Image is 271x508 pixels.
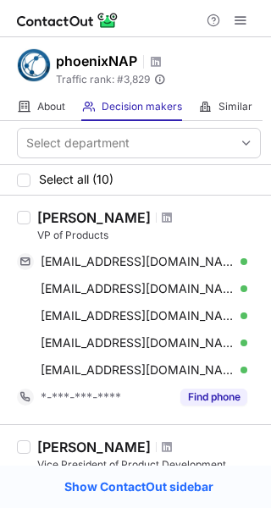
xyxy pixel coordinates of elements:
img: ContactOut v5.3.10 [17,10,119,30]
span: Select all (10) [39,173,113,186]
span: About [37,100,65,113]
span: [EMAIL_ADDRESS][DOMAIN_NAME] [41,308,235,323]
div: Select department [26,135,130,152]
h1: phoenixNAP [56,51,137,71]
img: 640e53606a45fd0c51f416ef161af4b8 [17,48,51,82]
span: [EMAIL_ADDRESS][DOMAIN_NAME] [41,281,235,296]
button: Reveal Button [180,389,247,406]
div: Vice President of Product Development [37,457,261,472]
div: [PERSON_NAME] [37,209,151,226]
a: Show ContactOut sidebar [47,474,230,500]
span: [EMAIL_ADDRESS][DOMAIN_NAME] [41,254,235,269]
span: Traffic rank: # 3,829 [56,74,150,86]
span: [EMAIL_ADDRESS][DOMAIN_NAME] [41,335,235,351]
span: Decision makers [102,100,182,113]
div: VP of Products [37,228,261,243]
span: [EMAIL_ADDRESS][DOMAIN_NAME] [41,362,235,378]
div: [PERSON_NAME] [37,439,151,456]
span: Similar [218,100,252,113]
